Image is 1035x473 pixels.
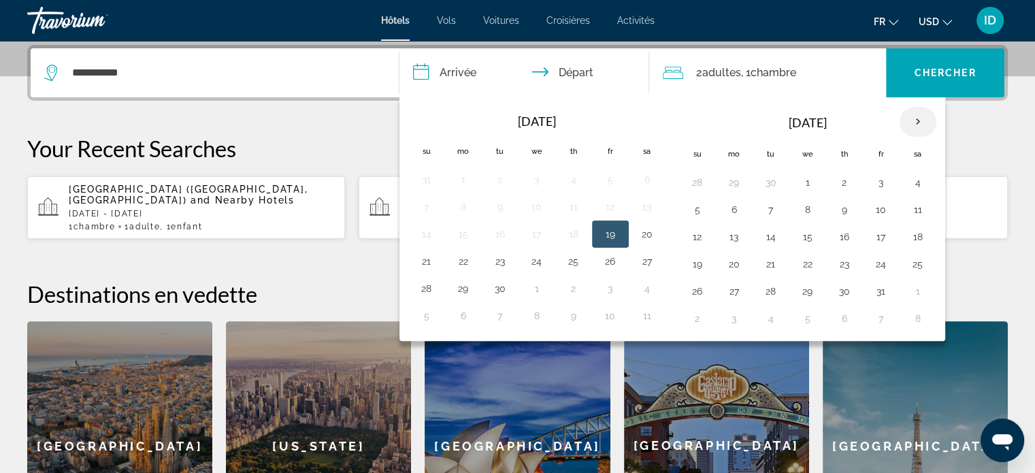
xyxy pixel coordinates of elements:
[907,227,929,246] button: Day 18
[723,173,745,192] button: Day 29
[489,252,511,271] button: Day 23
[453,225,474,244] button: Day 15
[834,227,855,246] button: Day 16
[69,184,308,206] span: [GEOGRAPHIC_DATA] ([GEOGRAPHIC_DATA], [GEOGRAPHIC_DATA])
[760,309,782,328] button: Day 4
[416,279,438,298] button: Day 28
[69,222,115,231] span: 1
[919,12,952,31] button: Change currency
[416,306,438,325] button: Day 5
[453,279,474,298] button: Day 29
[695,63,740,82] span: 2
[687,200,708,219] button: Day 5
[27,176,345,240] button: [GEOGRAPHIC_DATA] ([GEOGRAPHIC_DATA], [GEOGRAPHIC_DATA]) and Nearby Hotels[DATE] - [DATE]1Chambre...
[129,222,160,231] span: Adulte
[526,225,548,244] button: Day 17
[563,306,585,325] button: Day 9
[870,227,892,246] button: Day 17
[27,135,1008,162] p: Your Recent Searches
[870,309,892,328] button: Day 7
[723,309,745,328] button: Day 3
[489,225,511,244] button: Day 16
[489,170,511,189] button: Day 2
[981,419,1024,462] iframe: Bouton de lancement de la fenêtre de messagerie
[740,63,795,82] span: , 1
[760,282,782,301] button: Day 28
[687,173,708,192] button: Day 28
[381,15,410,26] span: Hôtels
[160,222,202,231] span: , 1
[716,106,900,139] th: [DATE]
[416,252,438,271] button: Day 21
[900,106,936,137] button: Next month
[870,200,892,219] button: Day 10
[526,279,548,298] button: Day 1
[453,252,474,271] button: Day 22
[907,309,929,328] button: Day 8
[874,12,898,31] button: Change language
[453,197,474,216] button: Day 8
[526,197,548,216] button: Day 10
[125,222,160,231] span: 1
[483,15,519,26] a: Voitures
[445,106,629,136] th: [DATE]
[489,279,511,298] button: Day 30
[563,170,585,189] button: Day 4
[27,280,1008,308] h2: Destinations en vedette
[919,16,939,27] span: USD
[27,3,163,38] a: Travorium
[526,306,548,325] button: Day 8
[907,200,929,219] button: Day 11
[437,15,456,26] a: Vols
[599,225,621,244] button: Day 19
[687,282,708,301] button: Day 26
[599,306,621,325] button: Day 10
[870,255,892,274] button: Day 24
[563,225,585,244] button: Day 18
[687,255,708,274] button: Day 19
[834,200,855,219] button: Day 9
[73,222,116,231] span: Chambre
[636,306,658,325] button: Day 11
[760,173,782,192] button: Day 30
[915,67,976,78] span: Chercher
[526,170,548,189] button: Day 3
[599,279,621,298] button: Day 3
[723,227,745,246] button: Day 13
[750,66,795,79] span: Chambre
[453,170,474,189] button: Day 1
[636,279,658,298] button: Day 4
[797,309,819,328] button: Day 5
[874,16,885,27] span: fr
[972,6,1008,35] button: User Menu
[723,255,745,274] button: Day 20
[687,227,708,246] button: Day 12
[723,282,745,301] button: Day 27
[489,306,511,325] button: Day 7
[797,200,819,219] button: Day 8
[723,200,745,219] button: Day 6
[797,255,819,274] button: Day 22
[617,15,655,26] a: Activités
[760,227,782,246] button: Day 14
[834,282,855,301] button: Day 30
[636,197,658,216] button: Day 13
[546,15,590,26] span: Croisières
[687,309,708,328] button: Day 2
[907,255,929,274] button: Day 25
[834,173,855,192] button: Day 2
[416,225,438,244] button: Day 14
[416,197,438,216] button: Day 7
[563,279,585,298] button: Day 2
[870,282,892,301] button: Day 31
[907,282,929,301] button: Day 1
[563,197,585,216] button: Day 11
[702,66,740,79] span: Adultes
[636,252,658,271] button: Day 27
[636,225,658,244] button: Day 20
[359,176,676,240] button: [GEOGRAPHIC_DATA] ([GEOGRAPHIC_DATA], [GEOGRAPHIC_DATA]) and Nearby Hotels[DATE] - [DATE]1Chambre...
[526,252,548,271] button: Day 24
